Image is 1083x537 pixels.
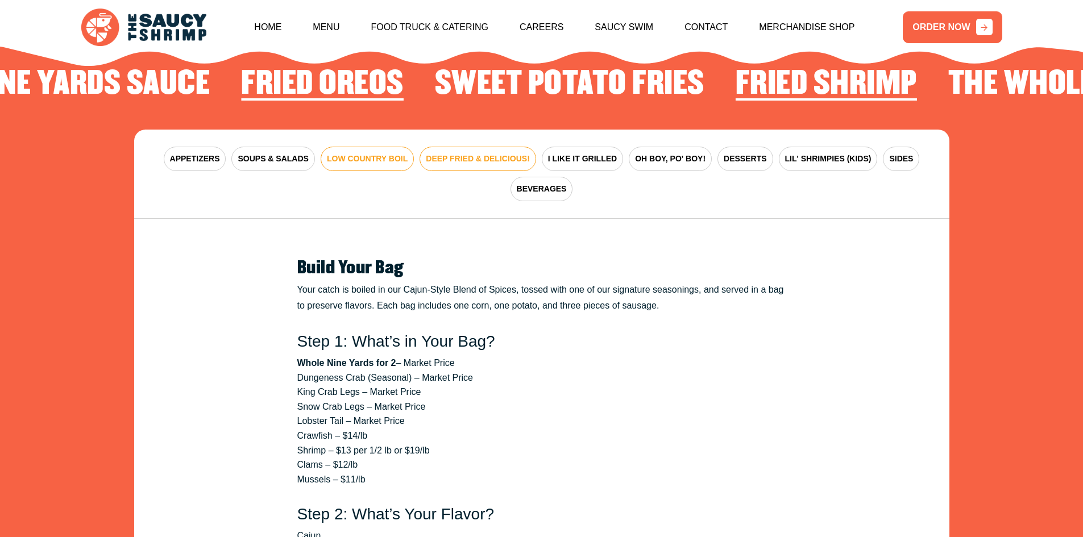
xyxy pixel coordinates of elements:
p: Your catch is boiled in our Cajun-Style Blend of Spices, tossed with one of our signature seasoni... [297,282,786,314]
button: DEEP FRIED & DELICIOUS! [420,147,536,171]
li: 4 of 4 [435,66,704,106]
span: LOW COUNTRY BOIL [327,153,408,165]
img: logo [81,9,206,47]
li: Lobster Tail – Market Price [297,414,786,428]
li: Snow Crab Legs – Market Price [297,399,786,414]
a: Careers [520,3,563,52]
span: I LIKE IT GRILLED [548,153,617,165]
strong: Whole Nine Yards for 2 [297,358,396,368]
span: APPETIZERS [170,153,220,165]
span: LIL' SHRIMPIES (KIDS) [785,153,872,165]
li: Clams – $12/lb [297,457,786,472]
span: DEEP FRIED & DELICIOUS! [426,153,530,165]
h2: Build Your Bag [297,259,786,278]
button: SOUPS & SALADS [231,147,314,171]
li: 3 of 4 [241,66,404,106]
li: Crawfish – $14/lb [297,428,786,443]
h2: Fried Oreos [241,66,404,102]
h3: Step 1: What’s in Your Bag? [297,332,786,351]
button: DESSERTS [717,147,773,171]
span: DESSERTS [724,153,766,165]
li: – Market Price [297,356,786,371]
li: Dungeness Crab (Seasonal) – Market Price [297,371,786,385]
a: Food Truck & Catering [371,3,488,52]
a: Contact [684,3,728,52]
li: King Crab Legs – Market Price [297,385,786,399]
li: Mussels – $11/lb [297,472,786,487]
button: OH BOY, PO' BOY! [629,147,712,171]
span: OH BOY, PO' BOY! [635,153,706,165]
li: 1 of 4 [736,66,917,106]
a: ORDER NOW [903,11,1002,43]
a: Merchandise Shop [759,3,854,52]
a: Saucy Swim [595,3,653,52]
button: LIL' SHRIMPIES (KIDS) [779,147,878,171]
h2: Sweet Potato Fries [435,66,704,102]
button: I LIKE IT GRILLED [542,147,623,171]
h3: Step 2: What’s Your Flavor? [297,505,786,524]
span: BEVERAGES [517,183,567,195]
span: SOUPS & SALADS [238,153,308,165]
span: SIDES [889,153,913,165]
li: Shrimp – $13 per 1/2 lb or $19/lb [297,443,786,458]
a: Home [254,3,281,52]
button: SIDES [883,147,919,171]
h2: Fried Shrimp [736,66,917,102]
button: APPETIZERS [164,147,226,171]
a: Menu [313,3,339,52]
button: LOW COUNTRY BOIL [321,147,414,171]
button: BEVERAGES [511,177,573,201]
